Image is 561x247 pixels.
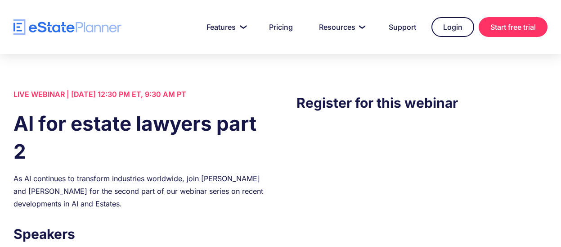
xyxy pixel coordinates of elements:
[13,88,265,101] div: LIVE WEBINAR | [DATE] 12:30 PM ET, 9:30 AM PT
[431,17,474,37] a: Login
[378,18,427,36] a: Support
[296,92,548,113] h3: Register for this webinar
[13,224,265,244] h3: Speakers
[13,110,265,165] h1: AI for estate lawyers part 2
[196,18,254,36] a: Features
[13,19,121,35] a: home
[258,18,304,36] a: Pricing
[13,172,265,210] div: As AI continues to transform industries worldwide, join [PERSON_NAME] and [PERSON_NAME] for the s...
[479,17,548,37] a: Start free trial
[308,18,373,36] a: Resources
